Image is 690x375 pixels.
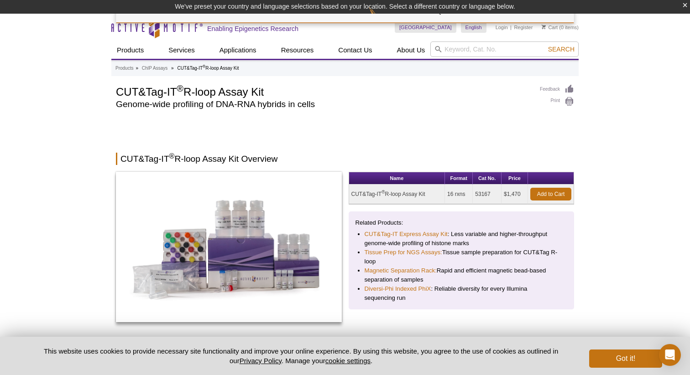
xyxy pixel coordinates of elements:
a: Login [496,24,508,31]
li: : Less variable and higher-throughput genome-wide profiling of histone marks [365,230,559,248]
a: Register [514,24,533,31]
h1: CUT&Tag-IT R-loop Assay Kit [116,84,531,98]
input: Keyword, Cat. No. [430,41,579,57]
a: Tissue Prep for NGS Assays: [365,248,442,257]
th: Price [502,172,528,185]
td: CUT&Tag-IT R-loop Assay Kit [349,185,445,204]
span: Search [548,46,575,53]
button: Got it! [589,349,662,368]
button: Search [545,45,577,53]
sup: ® [177,83,183,93]
li: Rapid and efficient magnetic bead-based separation of samples [365,266,559,284]
a: [GEOGRAPHIC_DATA] [395,22,456,33]
a: English [461,22,486,33]
a: Products [115,64,133,72]
th: Format [445,172,473,185]
a: Cart [542,24,558,31]
p: This website uses cookies to provide necessary site functionality and improve your online experie... [28,346,574,365]
img: Change Here [369,7,393,28]
a: Print [540,97,574,107]
sup: ® [169,152,175,160]
h2: Enabling Epigenetics Research [207,25,298,33]
a: Feedback [540,84,574,94]
li: (0 items) [542,22,579,33]
td: 53167 [473,185,502,204]
img: CUT&Tag-IT<sup>®</sup> R-loop Assay Kit [116,172,342,322]
td: 16 rxns [445,185,473,204]
li: | [510,22,512,33]
sup: ® [203,64,205,69]
li: : Reliable diversity for every Illumina sequencing run [365,284,559,303]
a: Services [163,41,200,59]
a: Resources [276,41,319,59]
a: Privacy Policy [240,357,282,365]
a: Diversi-Phi Indexed PhiX [365,284,431,293]
li: Tissue sample preparation for CUT&Tag R-loop [365,248,559,266]
button: cookie settings [325,357,371,365]
img: Your Cart [542,25,546,29]
li: » [171,66,174,71]
a: ChIP Assays [142,64,168,72]
h2: CUT&Tag-IT R-loop Assay Kit Overview [116,153,574,165]
a: Products [111,41,149,59]
a: Applications [214,41,262,59]
th: Name [349,172,445,185]
td: $1,470 [502,185,528,204]
a: Magnetic Separation Rack: [365,266,437,275]
sup: ® [382,190,385,195]
div: Open Intercom Messenger [659,344,681,366]
li: CUT&Tag-IT R-loop Assay Kit [177,66,239,71]
h2: Genome-wide profiling of DNA-RNA hybrids in cells [116,100,531,108]
p: Related Products: [355,218,568,227]
a: CUT&Tag-IT Express Assay Kit [365,230,448,239]
th: Cat No. [473,172,502,185]
a: Add to Cart [530,188,571,200]
a: Contact Us [333,41,377,59]
li: » [136,66,138,71]
a: About Us [392,41,431,59]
